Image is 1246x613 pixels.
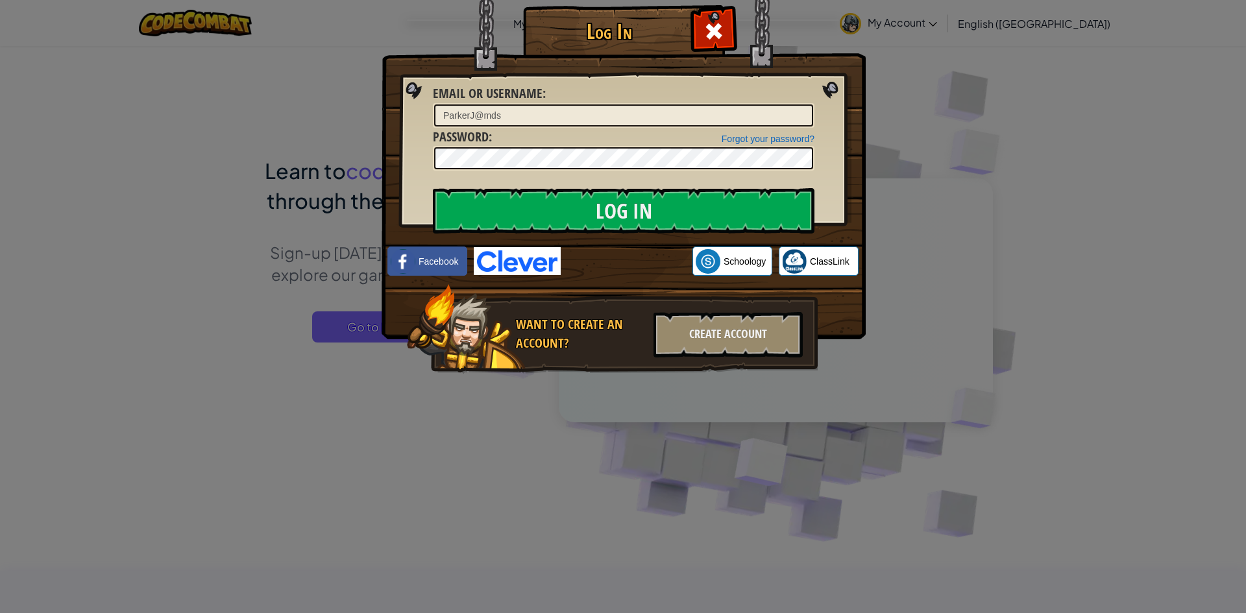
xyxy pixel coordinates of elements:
div: Want to create an account? [516,315,646,352]
div: Create Account [654,312,803,357]
label: : [433,128,492,147]
a: Forgot your password? [722,134,814,144]
iframe: Sign in with Google Button [561,247,692,276]
img: clever-logo-blue.png [474,247,561,275]
img: facebook_small.png [391,249,415,274]
h1: Log In [526,20,692,43]
img: classlink-logo-small.png [782,249,807,274]
img: schoology.png [696,249,720,274]
span: Password [433,128,489,145]
span: Email or Username [433,84,543,102]
span: Schoology [724,255,766,268]
span: ClassLink [810,255,849,268]
input: Log In [433,188,814,234]
label: : [433,84,546,103]
span: Facebook [419,255,458,268]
